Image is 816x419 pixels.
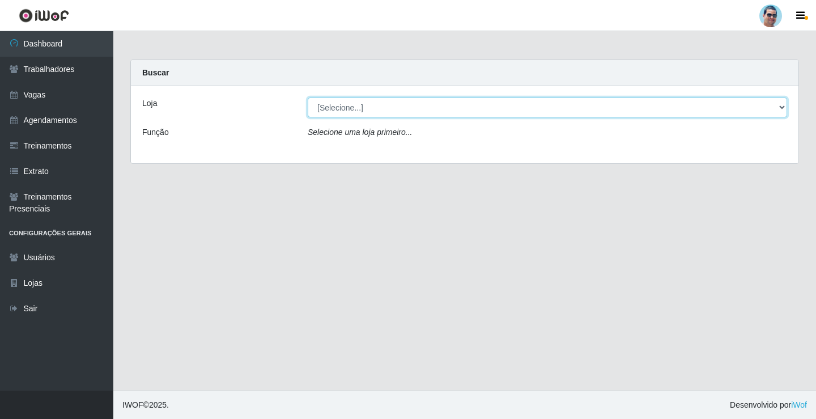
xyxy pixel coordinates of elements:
[791,400,807,409] a: iWof
[142,98,157,109] label: Loja
[308,128,412,137] i: Selecione uma loja primeiro...
[142,126,169,138] label: Função
[19,9,69,23] img: CoreUI Logo
[122,400,143,409] span: IWOF
[122,399,169,411] span: © 2025 .
[142,68,169,77] strong: Buscar
[730,399,807,411] span: Desenvolvido por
